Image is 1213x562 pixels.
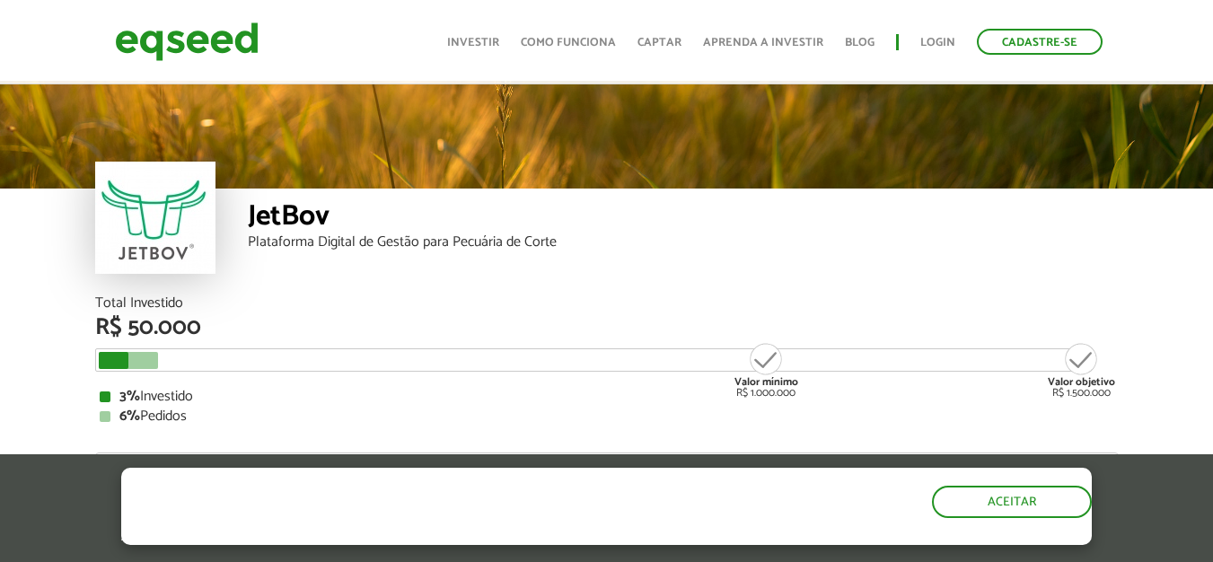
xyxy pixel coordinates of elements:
[248,202,1119,235] div: JetBov
[358,530,566,545] a: política de privacidade e de cookies
[845,37,875,48] a: Blog
[121,528,703,545] p: Ao clicar em "aceitar", você aceita nossa .
[95,296,1119,311] div: Total Investido
[977,29,1103,55] a: Cadastre-se
[734,373,798,391] strong: Valor mínimo
[1048,373,1115,391] strong: Valor objetivo
[932,486,1092,518] button: Aceitar
[121,468,703,523] h5: O site da EqSeed utiliza cookies para melhorar sua navegação.
[119,404,140,428] strong: 6%
[100,390,1114,404] div: Investido
[703,37,823,48] a: Aprenda a investir
[119,384,140,408] strong: 3%
[733,341,800,399] div: R$ 1.000.000
[920,37,955,48] a: Login
[248,235,1119,250] div: Plataforma Digital de Gestão para Pecuária de Corte
[1048,341,1115,399] div: R$ 1.500.000
[115,18,259,66] img: EqSeed
[637,37,681,48] a: Captar
[100,409,1114,424] div: Pedidos
[521,37,616,48] a: Como funciona
[447,37,499,48] a: Investir
[95,316,1119,339] div: R$ 50.000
